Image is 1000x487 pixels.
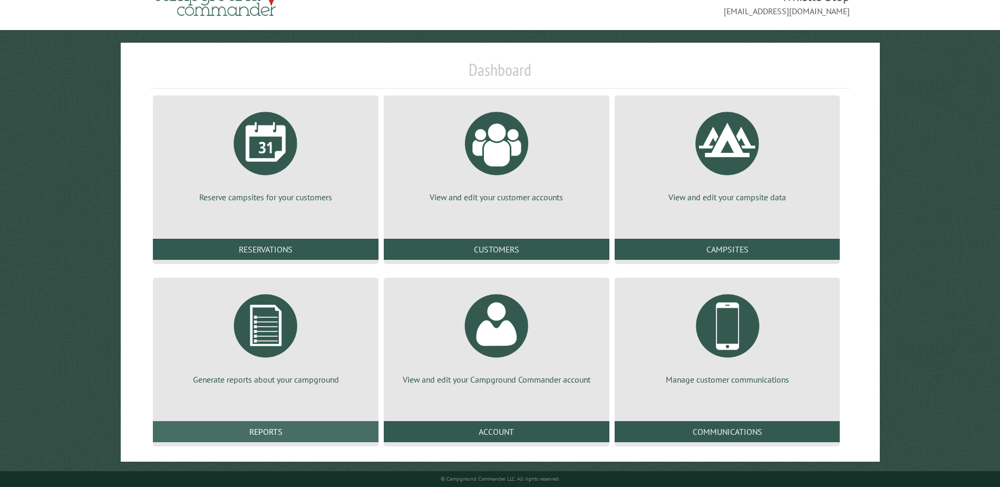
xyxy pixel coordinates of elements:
p: Manage customer communications [627,374,828,385]
h1: Dashboard [150,60,849,89]
small: © Campground Commander LLC. All rights reserved. [441,475,560,482]
p: View and edit your Campground Commander account [396,374,597,385]
a: Reservations [153,239,378,260]
p: View and edit your customer accounts [396,191,597,203]
a: Reports [153,421,378,442]
a: Generate reports about your campground [166,286,366,385]
p: Generate reports about your campground [166,374,366,385]
a: Account [384,421,609,442]
a: Campsites [615,239,840,260]
a: Customers [384,239,609,260]
a: Communications [615,421,840,442]
a: Reserve campsites for your customers [166,104,366,203]
a: View and edit your customer accounts [396,104,597,203]
a: View and edit your Campground Commander account [396,286,597,385]
p: View and edit your campsite data [627,191,828,203]
p: Reserve campsites for your customers [166,191,366,203]
a: Manage customer communications [627,286,828,385]
a: View and edit your campsite data [627,104,828,203]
